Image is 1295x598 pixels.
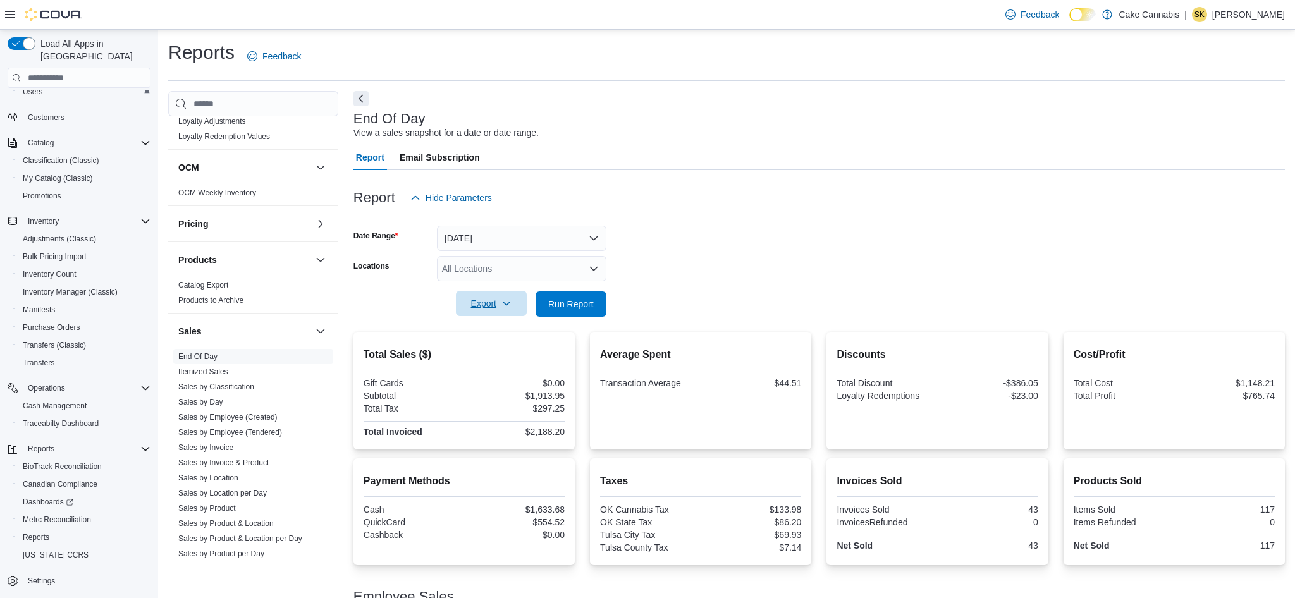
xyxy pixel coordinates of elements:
[35,37,150,63] span: Load All Apps in [GEOGRAPHIC_DATA]
[23,173,93,183] span: My Catalog (Classic)
[353,126,539,140] div: View a sales snapshot for a date or date range.
[18,249,150,264] span: Bulk Pricing Import
[23,87,42,97] span: Users
[23,381,150,396] span: Operations
[262,50,301,63] span: Feedback
[178,325,202,338] h3: Sales
[18,320,85,335] a: Purchase Orders
[1069,8,1096,21] input: Dark Mode
[18,398,92,413] a: Cash Management
[1119,7,1179,22] p: Cake Cannabis
[178,473,238,482] a: Sales by Location
[23,461,102,472] span: BioTrack Reconciliation
[18,188,66,204] a: Promotions
[28,113,64,123] span: Customers
[13,301,156,319] button: Manifests
[23,322,80,333] span: Purchase Orders
[23,135,59,150] button: Catalog
[23,401,87,411] span: Cash Management
[178,549,264,558] a: Sales by Product per Day
[405,185,497,211] button: Hide Parameters
[589,264,599,274] button: Open list of options
[23,109,150,125] span: Customers
[23,515,91,525] span: Metrc Reconciliation
[18,84,47,99] a: Users
[23,156,99,166] span: Classification (Classic)
[13,336,156,354] button: Transfers (Classic)
[178,489,267,497] a: Sales by Location per Day
[28,216,59,226] span: Inventory
[178,161,310,174] button: OCM
[353,91,369,106] button: Next
[178,325,310,338] button: Sales
[23,550,89,560] span: [US_STATE] CCRS
[18,231,101,247] a: Adjustments (Classic)
[1074,378,1172,388] div: Total Cost
[837,391,935,401] div: Loyalty Redemptions
[23,214,150,229] span: Inventory
[1074,347,1275,362] h2: Cost/Profit
[18,249,92,264] a: Bulk Pricing Import
[18,494,78,510] a: Dashboards
[178,352,218,361] a: End Of Day
[178,367,228,376] a: Itemized Sales
[13,169,156,187] button: My Catalog (Classic)
[467,517,565,527] div: $554.52
[23,214,64,229] button: Inventory
[426,192,492,204] span: Hide Parameters
[23,135,150,150] span: Catalog
[178,398,223,406] a: Sales by Day
[18,171,150,186] span: My Catalog (Classic)
[364,504,462,515] div: Cash
[23,269,77,279] span: Inventory Count
[18,284,123,300] a: Inventory Manager (Classic)
[178,413,278,422] a: Sales by Employee (Created)
[18,188,150,204] span: Promotions
[364,427,422,437] strong: Total Invoiced
[1074,504,1172,515] div: Items Sold
[23,110,70,125] a: Customers
[13,528,156,546] button: Reports
[940,540,1038,551] div: 43
[364,403,462,413] div: Total Tax
[703,530,801,540] div: $69.93
[1177,540,1275,551] div: 117
[13,475,156,493] button: Canadian Compliance
[18,477,102,492] a: Canadian Compliance
[178,161,199,174] h3: OCM
[364,378,462,388] div: Gift Cards
[13,354,156,372] button: Transfers
[178,534,302,543] a: Sales by Product & Location per Day
[178,281,228,290] a: Catalog Export
[353,111,426,126] h3: End Of Day
[13,230,156,248] button: Adjustments (Classic)
[313,252,328,267] button: Products
[23,234,96,244] span: Adjustments (Classic)
[364,530,462,540] div: Cashback
[242,44,306,69] a: Feedback
[1069,21,1070,22] span: Dark Mode
[1212,7,1285,22] p: [PERSON_NAME]
[18,530,150,545] span: Reports
[18,416,104,431] a: Traceabilty Dashboard
[18,338,150,353] span: Transfers (Classic)
[13,493,156,511] a: Dashboards
[548,298,594,310] span: Run Report
[178,132,270,141] a: Loyalty Redemption Values
[356,145,384,170] span: Report
[23,441,150,456] span: Reports
[168,349,338,566] div: Sales
[18,84,150,99] span: Users
[18,267,82,282] a: Inventory Count
[600,473,801,489] h2: Taxes
[364,391,462,401] div: Subtotal
[18,284,150,300] span: Inventory Manager (Classic)
[23,441,59,456] button: Reports
[23,573,60,589] a: Settings
[600,378,698,388] div: Transaction Average
[600,517,698,527] div: OK State Tax
[703,542,801,552] div: $7.14
[353,261,390,271] label: Locations
[837,504,935,515] div: Invoices Sold
[3,212,156,230] button: Inventory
